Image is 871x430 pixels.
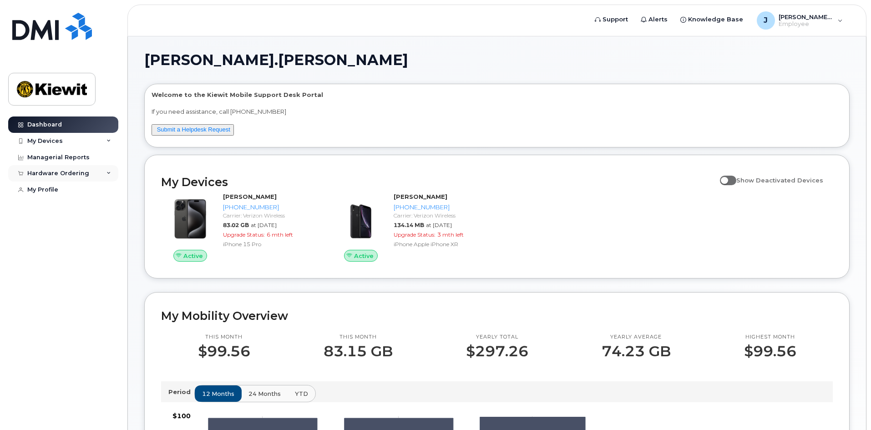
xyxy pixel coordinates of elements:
span: YTD [295,390,308,398]
span: 83.02 GB [223,222,249,228]
strong: [PERSON_NAME] [394,193,447,200]
div: [PHONE_NUMBER] [223,203,317,212]
span: Upgrade Status: [223,231,265,238]
iframe: Messenger Launcher [831,390,864,423]
p: Welcome to the Kiewit Mobile Support Desk Portal [152,91,842,99]
span: 24 months [248,390,281,398]
div: iPhone Apple iPhone XR [394,240,488,248]
button: Submit a Helpdesk Request [152,124,234,136]
span: Active [354,252,374,260]
img: iPhone_15_Pro_Black.png [168,197,212,241]
span: at [DATE] [251,222,277,228]
p: 83.15 GB [324,343,393,359]
span: 3 mth left [437,231,464,238]
p: $99.56 [198,343,250,359]
p: If you need assistance, call [PHONE_NUMBER] [152,107,842,116]
a: Submit a Helpdesk Request [157,126,230,133]
a: Active[PERSON_NAME][PHONE_NUMBER]Carrier: Verizon Wireless134.14 MBat [DATE]Upgrade Status:3 mth ... [332,192,491,262]
a: Active[PERSON_NAME][PHONE_NUMBER]Carrier: Verizon Wireless83.02 GBat [DATE]Upgrade Status:6 mth l... [161,192,321,262]
p: $99.56 [744,343,796,359]
span: [PERSON_NAME].[PERSON_NAME] [144,53,408,67]
p: This month [198,334,250,341]
div: iPhone 15 Pro [223,240,317,248]
img: image20231002-3703462-1qb80zy.jpeg [339,197,383,241]
h2: My Mobility Overview [161,309,833,323]
div: Carrier: Verizon Wireless [223,212,317,219]
span: Upgrade Status: [394,231,435,238]
span: 6 mth left [267,231,293,238]
strong: [PERSON_NAME] [223,193,277,200]
div: [PHONE_NUMBER] [394,203,488,212]
p: $297.26 [466,343,528,359]
span: Show Deactivated Devices [736,177,823,184]
span: Active [183,252,203,260]
input: Show Deactivated Devices [720,172,727,179]
span: at [DATE] [426,222,452,228]
p: This month [324,334,393,341]
p: 74.23 GB [602,343,671,359]
p: Highest month [744,334,796,341]
span: 134.14 MB [394,222,424,228]
h2: My Devices [161,175,715,189]
div: Carrier: Verizon Wireless [394,212,488,219]
p: Yearly total [466,334,528,341]
p: Period [168,388,194,396]
p: Yearly average [602,334,671,341]
tspan: $100 [172,412,191,420]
